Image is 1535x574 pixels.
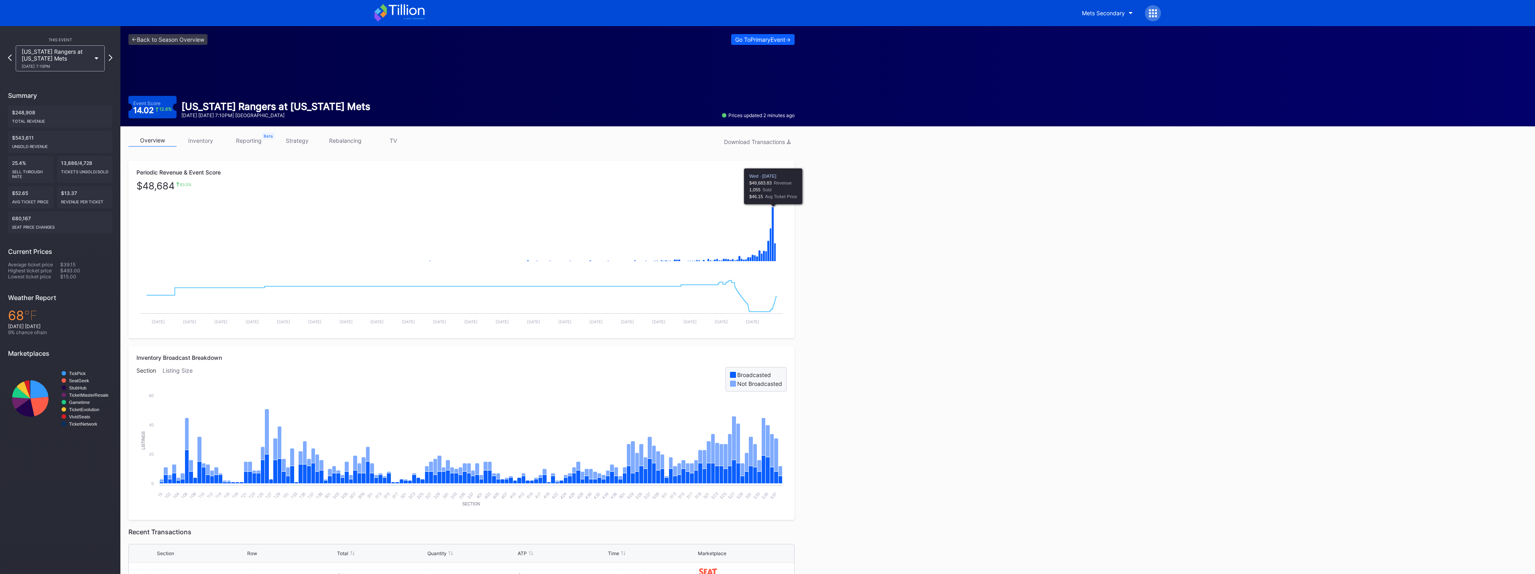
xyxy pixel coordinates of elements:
text: [DATE] [558,319,571,324]
text: [DATE] [277,319,290,324]
text: 410 [508,491,517,500]
svg: Chart title [136,391,787,512]
text: SeatGeek [69,378,89,383]
div: Weather Report [8,294,112,302]
text: 517 [685,491,694,500]
text: 311 [366,491,374,499]
text: 507 [643,491,651,500]
text: 505 [634,491,643,500]
text: [DATE] [496,319,509,324]
div: Current Prices [8,247,112,256]
text: [DATE] [308,319,321,324]
text: 513 [669,491,677,500]
text: [DATE] [340,319,353,324]
div: 25.4% [8,156,54,183]
div: Time [608,550,619,556]
div: $248,908 [8,105,112,128]
text: StubHub [69,385,87,390]
text: 533 [752,491,761,500]
text: 137 [307,491,315,500]
div: $52.65 [8,186,54,208]
a: rebalancing [321,134,369,147]
text: 331 [441,491,450,500]
text: 436 [609,491,618,500]
text: 321 [399,491,408,500]
svg: Chart title [8,363,112,434]
div: Average ticket price [8,262,60,268]
div: Section [157,550,174,556]
text: 20 [149,452,154,456]
div: Highest ticket price [8,268,60,274]
text: 327 [424,491,433,500]
text: 523 [710,491,719,500]
text: 407 [500,491,508,500]
div: $13.37 [57,186,112,208]
text: [DATE] [715,319,728,324]
text: TickPick [69,371,86,376]
a: overview [128,134,177,147]
text: 129 [273,491,281,500]
text: 313 [374,491,382,500]
text: 40 [149,422,154,427]
div: Lowest ticket price [8,274,60,280]
div: [DATE] 7:10PM [22,64,91,69]
div: [DATE] [DATE] 7:10PM | [GEOGRAPHIC_DATA] [181,112,370,118]
text: 127 [264,491,273,500]
text: 15 [157,491,163,498]
text: 424 [559,491,567,500]
text: VividSeats [69,414,90,419]
text: 325 [416,491,424,500]
div: Recent Transactions [128,528,795,536]
div: $493.00 [60,268,112,274]
div: Broadcasted [737,371,771,378]
text: 521 [702,491,711,500]
text: TicketEvolution [69,407,99,412]
a: <-Back to Season Overview [128,34,207,45]
text: Listings [141,431,146,450]
text: 119 [231,491,239,499]
text: 112 [206,491,214,499]
a: inventory [177,134,225,147]
button: Download Transactions [720,136,795,147]
div: $543,611 [8,131,112,153]
text: 537 [769,491,778,500]
text: 434 [601,491,609,500]
text: [DATE] [527,319,540,324]
text: 139 [315,491,323,500]
text: 417 [534,491,542,500]
div: Avg ticket price [12,196,50,204]
div: Not Broadcasted [737,380,782,387]
svg: Chart title [136,270,787,330]
div: Marketplaces [8,349,112,357]
text: 432 [592,491,601,500]
div: Event Score [133,100,161,106]
div: 13,886/4,728 [57,156,112,183]
text: 125 [256,491,264,500]
div: Summary [8,91,112,99]
div: Quantity [427,550,447,556]
text: 309 [357,491,365,500]
div: [US_STATE] Rangers at [US_STATE] Mets [181,101,370,112]
div: ATP [518,550,527,556]
text: 303 [331,491,340,500]
div: $ 48,684 [136,182,175,190]
div: Unsold Revenue [12,141,108,149]
text: 515 [677,491,685,500]
text: 116 [223,491,231,499]
text: 0 [151,481,154,486]
div: 14.02 [133,106,172,114]
text: 333 [449,491,458,500]
div: Periodic Revenue & Event Score [136,169,787,176]
div: Inventory Broadcast Breakdown [136,354,787,361]
text: 412 [517,491,525,500]
text: Gametime [69,400,90,405]
div: Section [136,367,163,391]
span: ℉ [24,308,37,323]
text: 305 [340,491,348,500]
text: 110 [197,491,205,499]
div: 12.6 % [159,107,172,112]
text: 511 [661,491,669,499]
text: [DATE] [464,319,478,324]
div: $15.00 [60,274,112,280]
text: [DATE] [183,319,196,324]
